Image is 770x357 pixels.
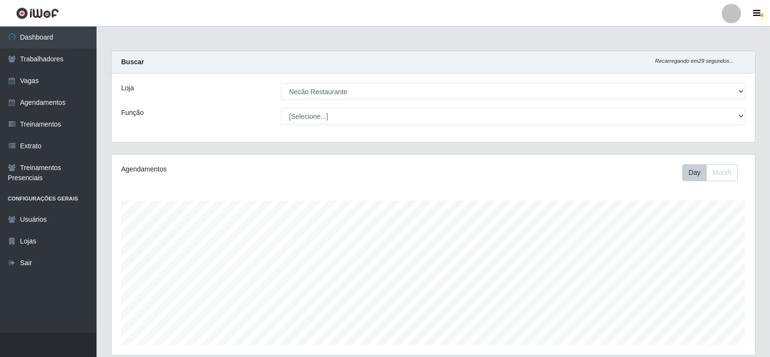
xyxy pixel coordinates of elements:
strong: Buscar [121,58,144,66]
button: Month [706,164,738,181]
i: Recarregando em 29 segundos... [655,58,734,64]
label: Função [121,108,144,118]
label: Loja [121,83,134,93]
img: CoreUI Logo [16,7,59,19]
div: Toolbar with button groups [682,164,745,181]
button: Day [682,164,707,181]
div: First group [682,164,738,181]
div: Agendamentos [121,164,373,174]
